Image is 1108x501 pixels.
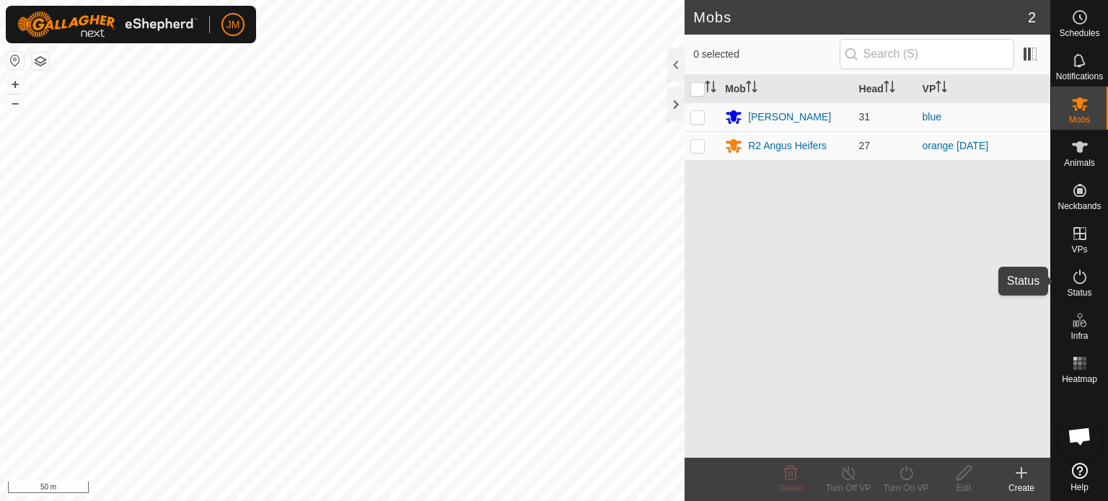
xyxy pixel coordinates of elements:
span: Schedules [1059,29,1099,37]
img: Gallagher Logo [17,12,198,37]
span: Notifications [1056,72,1103,81]
div: R2 Angus Heifers [748,138,827,154]
div: Turn On VP [877,482,935,495]
th: VP [917,75,1050,103]
span: Animals [1064,159,1095,167]
a: blue [923,111,941,123]
span: 31 [859,111,871,123]
p-sorticon: Activate to sort [884,83,895,94]
a: Contact Us [356,482,399,495]
th: Head [853,75,917,103]
button: Map Layers [32,53,49,70]
a: Help [1051,457,1108,497]
p-sorticon: Activate to sort [705,83,716,94]
a: orange [DATE] [923,140,989,151]
span: Status [1067,288,1091,297]
a: Privacy Policy [286,482,340,495]
th: Mob [719,75,853,103]
input: Search (S) [840,39,1014,69]
span: Heatmap [1062,375,1097,383]
button: Reset Map [6,52,24,69]
span: Delete [778,483,804,493]
span: JM [227,17,240,32]
span: 27 [859,140,871,151]
span: 0 selected [693,47,839,62]
button: + [6,76,24,93]
span: Mobs [1069,115,1090,124]
p-sorticon: Activate to sort [936,83,947,94]
span: Infra [1070,332,1088,340]
span: 2 [1028,6,1036,28]
h2: Mobs [693,9,1028,26]
div: Create [993,482,1050,495]
div: [PERSON_NAME] [748,110,831,125]
div: Turn Off VP [819,482,877,495]
p-sorticon: Activate to sort [746,83,757,94]
div: Open chat [1058,414,1102,458]
button: – [6,94,24,112]
span: VPs [1071,245,1087,254]
span: Help [1070,483,1089,492]
div: Edit [935,482,993,495]
span: Neckbands [1058,202,1101,210]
